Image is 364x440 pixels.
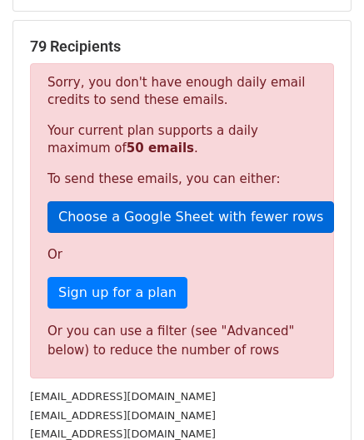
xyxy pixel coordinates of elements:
strong: 50 emails [127,141,194,156]
p: To send these emails, you can either: [47,171,317,188]
p: Your current plan supports a daily maximum of . [47,122,317,157]
p: Sorry, you don't have enough daily email credits to send these emails. [47,74,317,109]
small: [EMAIL_ADDRESS][DOMAIN_NAME] [30,428,216,440]
small: [EMAIL_ADDRESS][DOMAIN_NAME] [30,390,216,403]
p: Or [47,246,317,264]
a: Choose a Google Sheet with fewer rows [47,201,334,233]
h5: 79 Recipients [30,37,334,56]
div: Or you can use a filter (see "Advanced" below) to reduce the number of rows [47,322,317,359]
a: Sign up for a plan [47,277,187,309]
iframe: Chat Widget [281,360,364,440]
small: [EMAIL_ADDRESS][DOMAIN_NAME] [30,409,216,422]
div: Tiện ích trò chuyện [281,360,364,440]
